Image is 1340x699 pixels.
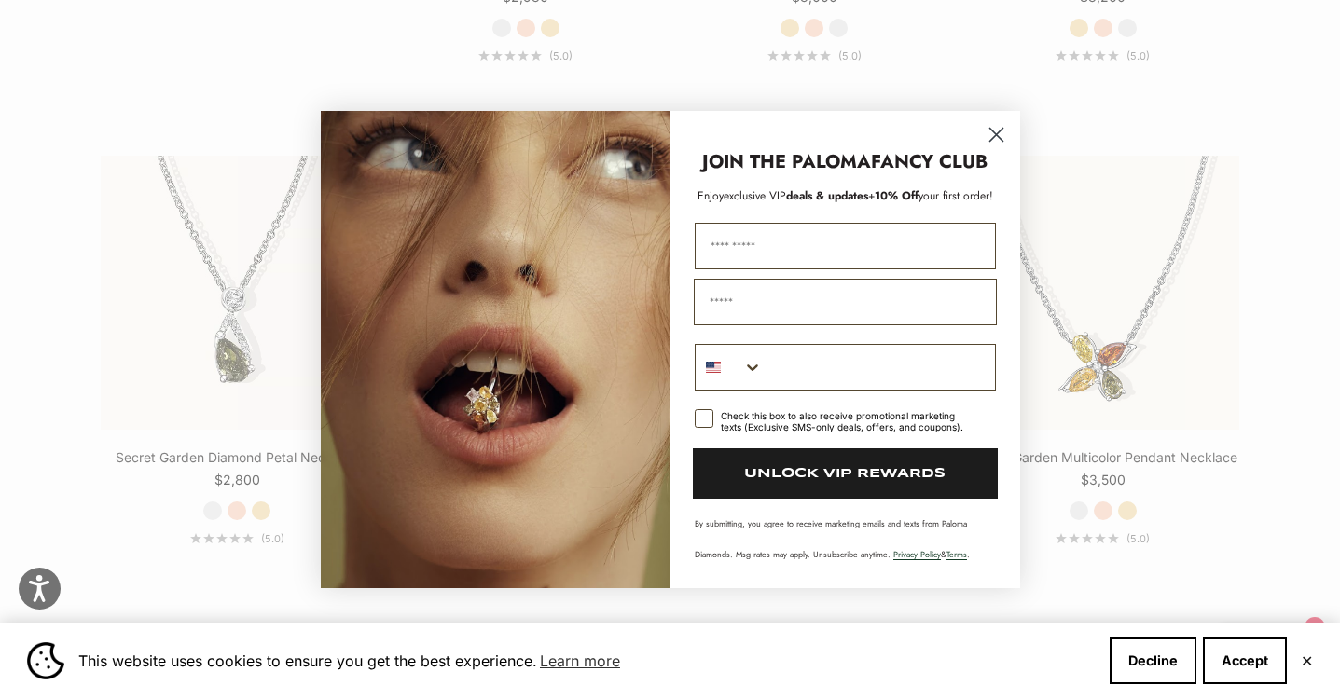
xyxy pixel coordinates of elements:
a: Privacy Policy [893,548,941,560]
span: 10% Off [875,187,919,204]
p: By submitting, you agree to receive marketing emails and texts from Paloma Diamonds. Msg rates ma... [695,517,996,560]
input: Email [694,279,997,325]
span: + your first order! [868,187,993,204]
strong: FANCY CLUB [871,148,988,175]
button: Close [1301,655,1313,666]
span: & . [893,548,970,560]
button: Decline [1110,637,1196,684]
img: Cookie banner [27,642,64,679]
img: Loading... [321,111,670,588]
span: deals & updates [724,187,868,204]
button: Close dialog [980,118,1013,151]
span: Enjoy [698,187,724,204]
input: First Name [695,223,996,269]
button: Accept [1203,637,1287,684]
strong: JOIN THE PALOMA [702,148,871,175]
span: This website uses cookies to ensure you get the best experience. [78,647,1095,675]
span: exclusive VIP [724,187,786,204]
div: Check this box to also receive promotional marketing texts (Exclusive SMS-only deals, offers, and... [721,410,974,432]
button: UNLOCK VIP REWARDS [693,448,998,499]
button: Search Countries [696,345,763,390]
img: United States [706,360,721,375]
a: Learn more [537,647,623,675]
a: Terms [946,548,967,560]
